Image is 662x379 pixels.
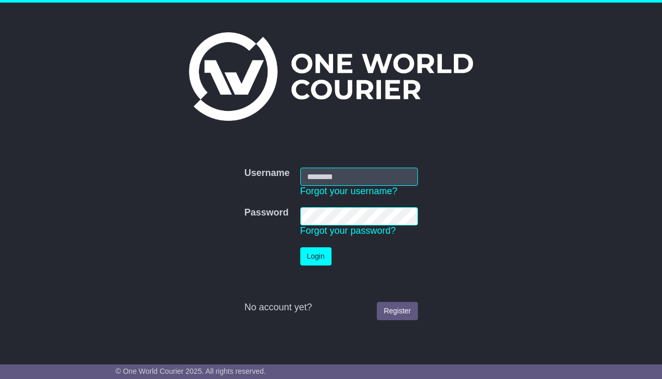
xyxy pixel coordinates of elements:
span: © One World Courier 2025. All rights reserved. [116,367,266,375]
label: Password [244,207,288,219]
a: Forgot your username? [300,186,398,196]
button: Login [300,247,332,266]
div: No account yet? [244,302,417,313]
a: Register [377,302,417,320]
img: One World [189,32,473,121]
a: Forgot your password? [300,225,396,236]
label: Username [244,168,289,179]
